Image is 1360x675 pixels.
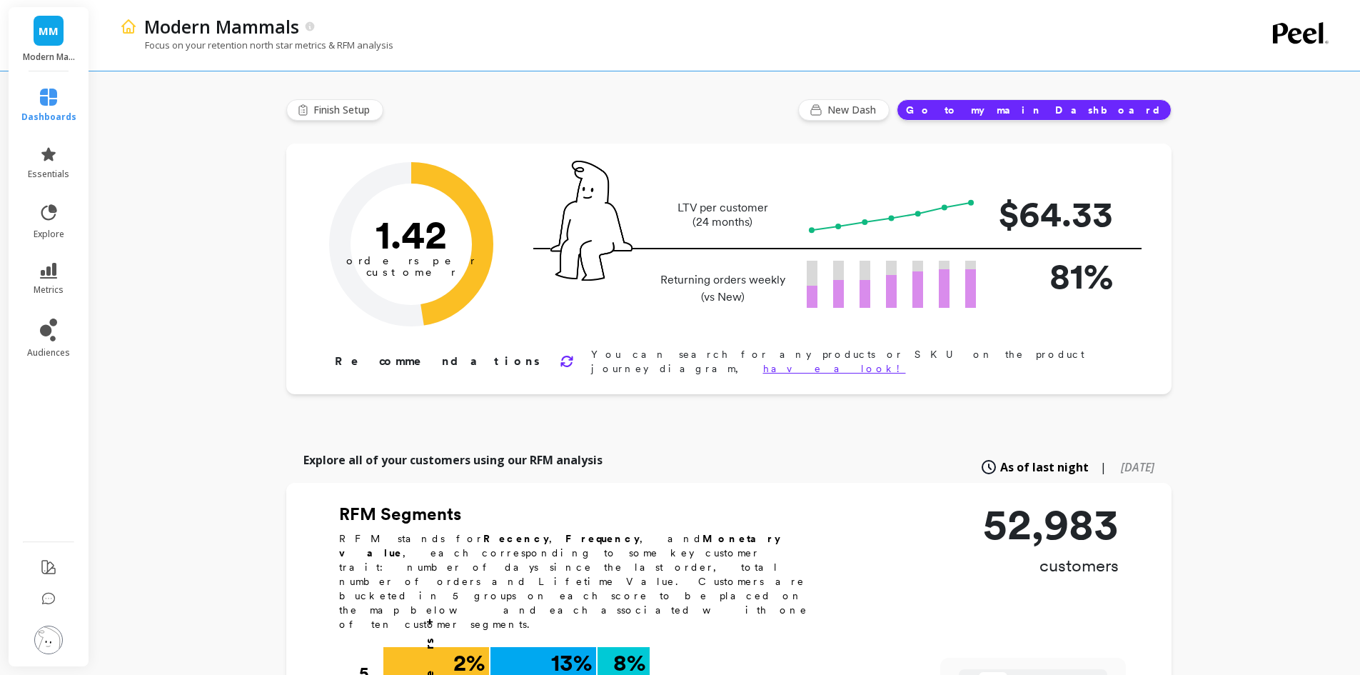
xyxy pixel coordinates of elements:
[120,18,137,35] img: header icon
[983,554,1119,577] p: customers
[565,533,640,544] b: Frequency
[335,353,543,370] p: Recommendations
[999,249,1113,303] p: 81%
[23,51,75,63] p: Modern Mammals
[613,651,645,674] p: 8 %
[21,111,76,123] span: dashboards
[27,347,70,359] span: audiences
[339,503,825,526] h2: RFM Segments
[983,503,1119,546] p: 52,983
[798,99,890,121] button: New Dash
[1000,459,1089,476] span: As of last night
[339,531,825,631] p: RFM stands for , , and , each corresponding to some key customer trait: number of days since the ...
[827,103,880,117] span: New Dash
[144,14,299,39] p: Modern Mammals
[483,533,549,544] b: Recency
[376,211,447,258] text: 1.42
[39,23,59,39] span: MM
[550,161,633,281] img: pal seatted on line
[120,39,393,51] p: Focus on your retention north star metrics & RFM analysis
[656,201,790,229] p: LTV per customer (24 months)
[34,229,64,240] span: explore
[34,626,63,654] img: profile picture
[1121,459,1154,475] span: [DATE]
[763,363,906,374] a: have a look!
[453,651,485,674] p: 2 %
[366,266,456,279] tspan: customer
[551,651,592,674] p: 13 %
[999,187,1113,241] p: $64.33
[656,271,790,306] p: Returning orders weekly (vs New)
[34,284,64,296] span: metrics
[897,99,1172,121] button: Go to my main Dashboard
[286,99,383,121] button: Finish Setup
[346,254,476,267] tspan: orders per
[591,347,1126,376] p: You can search for any products or SKU on the product journey diagram,
[303,451,603,469] p: Explore all of your customers using our RFM analysis
[1100,459,1107,476] span: |
[28,169,69,180] span: essentials
[313,103,374,117] span: Finish Setup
